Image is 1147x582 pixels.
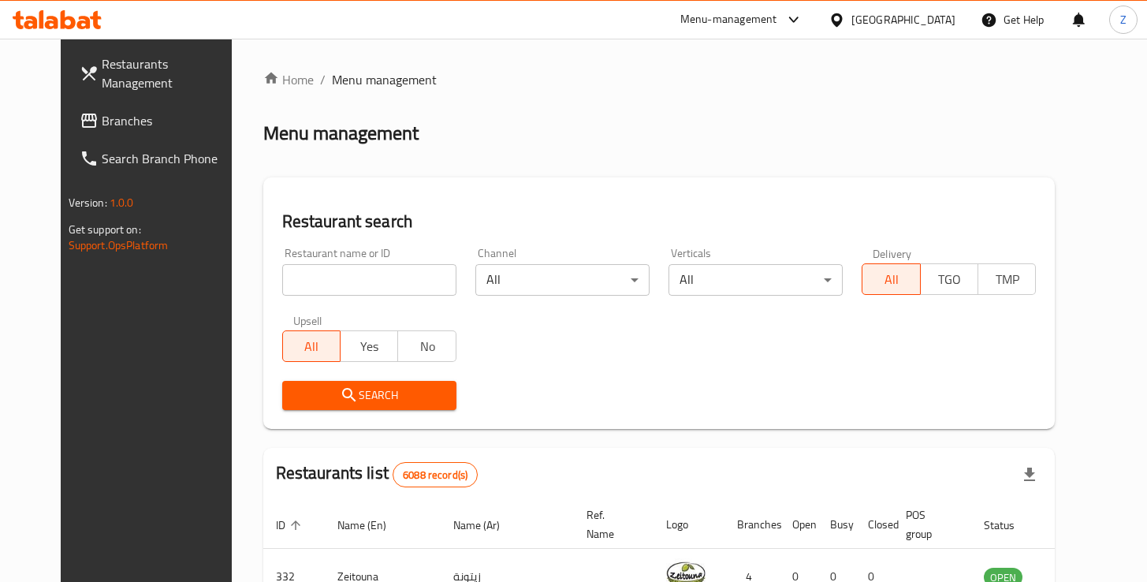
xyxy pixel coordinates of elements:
[67,45,252,102] a: Restaurants Management
[668,264,843,296] div: All
[404,335,449,358] span: No
[906,506,952,543] span: POS group
[282,381,456,410] button: Search
[293,315,322,326] label: Upsell
[869,268,914,291] span: All
[67,140,252,177] a: Search Branch Phone
[654,501,724,549] th: Logo
[927,268,972,291] span: TGO
[263,70,1056,89] nav: breadcrumb
[69,192,107,213] span: Version:
[393,468,477,483] span: 6088 record(s)
[817,501,855,549] th: Busy
[453,516,520,535] span: Name (Ar)
[347,335,392,358] span: Yes
[102,111,240,130] span: Branches
[851,11,955,28] div: [GEOGRAPHIC_DATA]
[263,70,314,89] a: Home
[276,461,479,487] h2: Restaurants list
[985,268,1030,291] span: TMP
[340,330,398,362] button: Yes
[680,10,777,29] div: Menu-management
[289,335,334,358] span: All
[780,501,817,549] th: Open
[282,210,1037,233] h2: Restaurant search
[276,516,306,535] span: ID
[978,263,1036,295] button: TMP
[110,192,134,213] span: 1.0.0
[587,506,635,543] span: Ref. Name
[862,263,920,295] button: All
[984,516,1035,535] span: Status
[102,149,240,168] span: Search Branch Phone
[332,70,437,89] span: Menu management
[1120,11,1127,28] span: Z
[1011,456,1048,494] div: Export file
[282,264,456,296] input: Search for restaurant name or ID..
[295,386,444,405] span: Search
[724,501,780,549] th: Branches
[337,516,407,535] span: Name (En)
[855,501,893,549] th: Closed
[397,330,456,362] button: No
[102,54,240,92] span: Restaurants Management
[67,102,252,140] a: Branches
[393,462,478,487] div: Total records count
[320,70,326,89] li: /
[69,219,141,240] span: Get support on:
[263,121,419,146] h2: Menu management
[873,248,912,259] label: Delivery
[475,264,650,296] div: All
[282,330,341,362] button: All
[920,263,978,295] button: TGO
[69,235,169,256] a: Support.OpsPlatform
